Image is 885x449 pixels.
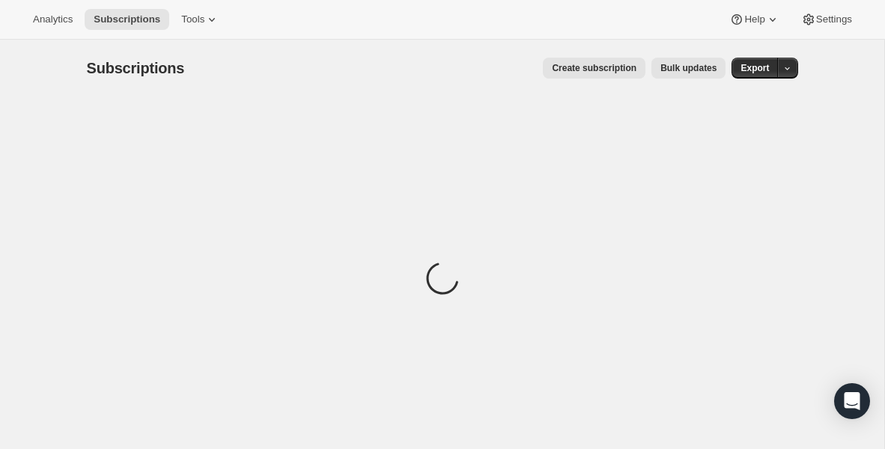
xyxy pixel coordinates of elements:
span: Create subscription [552,62,636,74]
button: Export [732,58,778,79]
div: Open Intercom Messenger [834,383,870,419]
button: Help [720,9,788,30]
button: Create subscription [543,58,645,79]
button: Subscriptions [85,9,169,30]
span: Tools [181,13,204,25]
button: Bulk updates [651,58,726,79]
span: Export [740,62,769,74]
span: Subscriptions [87,60,185,76]
button: Tools [172,9,228,30]
button: Analytics [24,9,82,30]
button: Settings [792,9,861,30]
span: Bulk updates [660,62,717,74]
span: Help [744,13,764,25]
span: Analytics [33,13,73,25]
span: Subscriptions [94,13,160,25]
span: Settings [816,13,852,25]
